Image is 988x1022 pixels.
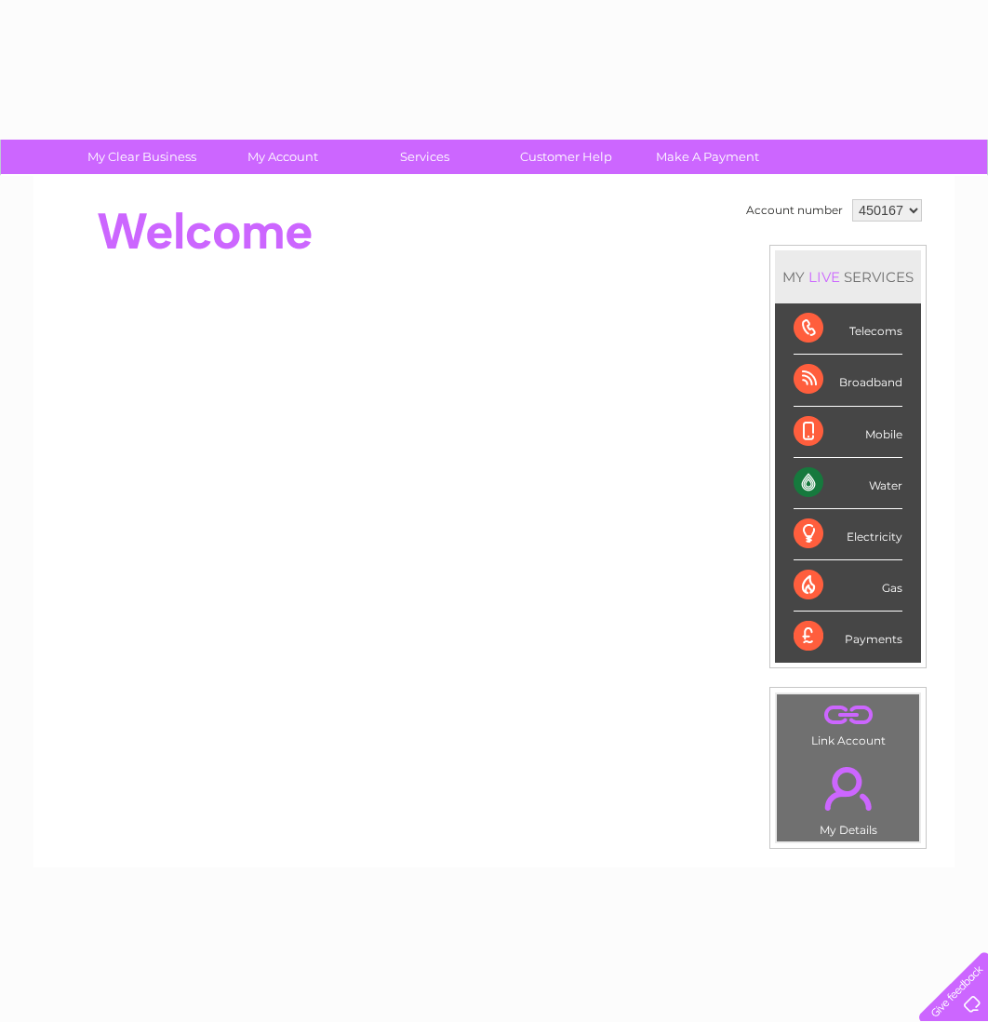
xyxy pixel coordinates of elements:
div: LIVE [805,268,844,286]
td: My Details [776,751,920,842]
a: . [781,699,915,732]
div: Mobile [794,407,902,458]
div: Payments [794,612,902,662]
td: Account number [741,195,848,226]
div: Broadband [794,355,902,406]
a: Make A Payment [631,140,784,174]
div: Gas [794,560,902,612]
a: My Clear Business [65,140,219,174]
a: My Account [207,140,360,174]
div: Water [794,458,902,509]
a: Customer Help [489,140,643,174]
a: Services [348,140,501,174]
div: Telecoms [794,303,902,355]
div: MY SERVICES [775,250,921,303]
td: Link Account [776,693,920,752]
div: Electricity [794,509,902,560]
a: . [781,756,915,821]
